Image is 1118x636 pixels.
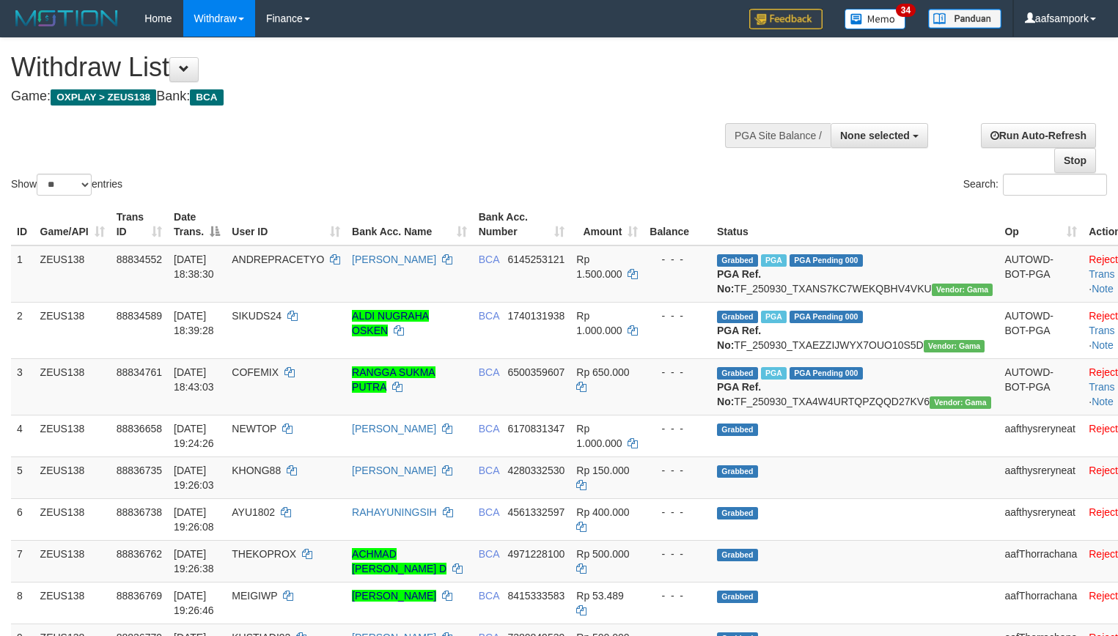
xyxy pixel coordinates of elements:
span: Rp 150.000 [576,465,629,476]
td: aafthysreryneat [999,415,1083,456]
span: [DATE] 19:26:38 [174,548,214,574]
span: Copy 6145253121 to clipboard [507,254,564,265]
span: Copy 8415333583 to clipboard [507,590,564,602]
img: Feedback.jpg [749,9,823,29]
div: - - - [650,463,705,478]
td: AUTOWD-BOT-PGA [999,302,1083,358]
td: TF_250930_TXANS7KC7WEKQBHV4VKU [711,245,999,303]
span: BCA [479,254,499,265]
a: Reject [1089,366,1118,378]
th: Game/API: activate to sort column ascending [34,204,111,245]
span: PGA Pending [790,254,863,267]
span: MEIGIWP [232,590,277,602]
td: 2 [11,302,34,358]
td: ZEUS138 [34,456,111,498]
a: [PERSON_NAME] [352,423,436,435]
span: OXPLAY > ZEUS138 [51,89,156,106]
span: Copy 4561332597 to clipboard [507,506,564,518]
span: Copy 4971228100 to clipboard [507,548,564,560]
a: [PERSON_NAME] [352,590,436,602]
div: - - - [650,588,705,603]
a: RAHAYUNINGSIH [352,506,437,518]
a: [PERSON_NAME] [352,254,436,265]
a: Reject [1089,254,1118,265]
b: PGA Ref. No: [717,325,761,351]
span: 88836738 [117,506,162,518]
td: AUTOWD-BOT-PGA [999,245,1083,303]
input: Search: [1003,174,1107,196]
div: - - - [650,365,705,380]
td: ZEUS138 [34,540,111,582]
span: COFEMIX [232,366,279,378]
label: Search: [963,174,1107,196]
span: [DATE] 18:39:28 [174,310,214,336]
button: None selected [831,123,928,148]
span: BCA [479,366,499,378]
td: TF_250930_TXA4W4URTQPZQQD27KV6 [711,358,999,415]
a: Note [1092,396,1114,407]
td: 1 [11,245,34,303]
span: Grabbed [717,424,758,436]
span: Grabbed [717,465,758,478]
select: Showentries [37,174,92,196]
span: 88836658 [117,423,162,435]
td: 6 [11,498,34,540]
td: ZEUS138 [34,302,111,358]
th: Bank Acc. Number: activate to sort column ascending [473,204,571,245]
td: ZEUS138 [34,498,111,540]
span: Marked by aafsolysreylen [761,311,787,323]
a: ACHMAD [PERSON_NAME] D [352,548,446,574]
span: AYU1802 [232,506,275,518]
span: Rp 1.000.000 [576,423,622,449]
img: panduan.png [928,9,1001,29]
div: - - - [650,547,705,561]
span: Grabbed [717,591,758,603]
td: ZEUS138 [34,245,111,303]
span: Copy 1740131938 to clipboard [507,310,564,322]
td: 3 [11,358,34,415]
span: None selected [840,130,910,141]
span: [DATE] 18:38:30 [174,254,214,280]
th: User ID: activate to sort column ascending [226,204,346,245]
span: Copy 6500359607 to clipboard [507,366,564,378]
td: 8 [11,582,34,624]
span: 88836735 [117,465,162,476]
span: Rp 1.500.000 [576,254,622,280]
span: Copy 6170831347 to clipboard [507,423,564,435]
td: aafThorrachana [999,540,1083,582]
th: Amount: activate to sort column ascending [570,204,644,245]
span: Rp 400.000 [576,506,629,518]
span: Copy 4280332530 to clipboard [507,465,564,476]
span: BCA [479,506,499,518]
span: [DATE] 19:26:03 [174,465,214,491]
span: Vendor URL: https://trx31.1velocity.biz [930,396,991,409]
span: KHONG88 [232,465,281,476]
a: Reject [1089,548,1118,560]
span: 34 [896,4,916,17]
b: PGA Ref. No: [717,381,761,407]
td: 7 [11,540,34,582]
span: Rp 53.489 [576,590,624,602]
span: PGA Pending [790,311,863,323]
td: aafThorrachana [999,582,1083,624]
h4: Game: Bank: [11,89,731,104]
a: Reject [1089,310,1118,322]
a: Reject [1089,423,1118,435]
th: Status [711,204,999,245]
span: [DATE] 19:26:46 [174,590,214,616]
span: BCA [479,465,499,476]
span: THEKOPROX [232,548,296,560]
th: Trans ID: activate to sort column ascending [111,204,168,245]
th: Op: activate to sort column ascending [999,204,1083,245]
a: Reject [1089,590,1118,602]
span: 88836762 [117,548,162,560]
span: BCA [479,310,499,322]
span: Rp 1.000.000 [576,310,622,336]
a: Note [1092,339,1114,351]
a: Reject [1089,465,1118,476]
span: BCA [479,423,499,435]
td: aafthysreryneat [999,456,1083,498]
th: Bank Acc. Name: activate to sort column ascending [346,204,473,245]
th: ID [11,204,34,245]
span: [DATE] 19:24:26 [174,423,214,449]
